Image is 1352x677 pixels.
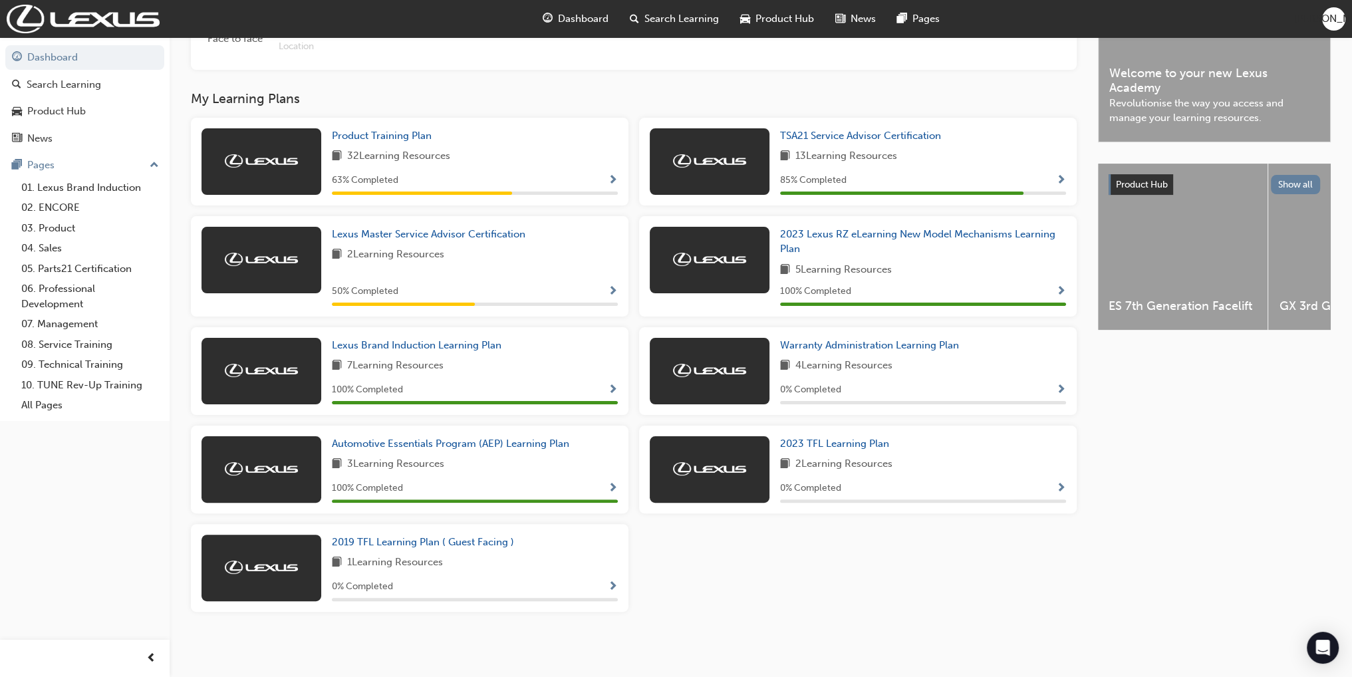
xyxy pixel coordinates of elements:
a: news-iconNews [825,5,886,33]
button: Show all [1271,175,1321,194]
span: TSA21 Service Advisor Certification [780,130,941,142]
div: Product Hub [27,104,86,119]
a: 08. Service Training [16,335,164,355]
a: Dashboard [5,45,164,70]
div: Pages [27,158,55,173]
span: Pages [912,11,940,27]
button: [PERSON_NAME] [1322,7,1345,31]
a: All Pages [16,395,164,416]
button: Pages [5,153,164,178]
span: News [851,11,876,27]
span: 0 % Completed [780,382,841,398]
span: Revolutionise the way you access and manage your learning resources. [1109,96,1319,126]
button: Show Progress [608,382,618,398]
span: 100 % Completed [332,382,403,398]
span: 0 % Completed [780,481,841,496]
a: search-iconSearch Learning [619,5,730,33]
span: Warranty Administration Learning Plan [780,339,959,351]
span: up-icon [150,157,159,174]
a: 06. Professional Development [16,279,164,314]
span: Show Progress [1056,483,1066,495]
span: Show Progress [608,175,618,187]
img: Trak [673,364,746,377]
span: Product Training Plan [332,130,432,142]
span: Show Progress [1056,175,1066,187]
span: Automotive Essentials Program (AEP) Learning Plan [332,438,569,450]
span: Lexus Brand Induction Learning Plan [332,339,501,351]
button: Show Progress [1056,382,1066,398]
img: Trak [7,5,160,33]
a: TSA21 Service Advisor Certification [780,128,946,144]
span: book-icon [780,358,790,374]
a: pages-iconPages [886,5,950,33]
a: ES 7th Generation Facelift [1098,164,1268,330]
a: Product HubShow all [1109,174,1320,196]
img: Trak [673,154,746,168]
span: search-icon [630,11,639,27]
span: search-icon [12,79,21,91]
span: 1 Learning Resources [347,555,443,571]
a: car-iconProduct Hub [730,5,825,33]
span: ES 7th Generation Facelift [1109,299,1257,314]
span: Show Progress [1056,384,1066,396]
span: 85 % Completed [780,173,847,188]
span: 13 Learning Resources [795,148,897,165]
span: 7 Learning Resources [347,358,444,374]
img: Trak [673,462,746,475]
span: book-icon [332,358,342,374]
span: pages-icon [897,11,907,27]
span: car-icon [740,11,750,27]
span: book-icon [780,148,790,165]
a: 03. Product [16,218,164,239]
span: Show Progress [608,483,618,495]
div: Search Learning [27,77,101,92]
span: Welcome to your new Lexus Academy [1109,66,1319,96]
span: 50 % Completed [332,284,398,299]
span: 2 Learning Resources [795,456,892,473]
span: Location [279,39,727,55]
span: 100 % Completed [780,284,851,299]
span: Lexus Master Service Advisor Certification [332,228,525,240]
span: guage-icon [543,11,553,27]
a: Automotive Essentials Program (AEP) Learning Plan [332,436,575,452]
button: Show Progress [608,283,618,300]
span: 32 Learning Resources [347,148,450,165]
a: guage-iconDashboard [532,5,619,33]
img: Trak [225,253,298,266]
span: book-icon [332,555,342,571]
span: Show Progress [608,581,618,593]
a: 2019 TFL Learning Plan ( Guest Facing ) [332,535,519,550]
button: Show Progress [608,172,618,189]
button: Show Progress [608,480,618,497]
a: 07. Management [16,314,164,335]
a: 01. Lexus Brand Induction [16,178,164,198]
span: Dashboard [558,11,608,27]
span: Show Progress [608,286,618,298]
a: Product Hub [5,99,164,124]
span: 0 % Completed [332,579,393,595]
a: 09. Technical Training [16,354,164,375]
button: DashboardSearch LearningProduct HubNews [5,43,164,153]
a: Search Learning [5,72,164,97]
img: Trak [673,253,746,266]
a: Warranty Administration Learning Plan [780,338,964,353]
div: Open Intercom Messenger [1307,632,1339,664]
a: 10. TUNE Rev-Up Training [16,375,164,396]
span: news-icon [12,133,22,145]
a: 2023 Lexus RZ eLearning New Model Mechanisms Learning Plan [780,227,1066,257]
span: 2023 TFL Learning Plan [780,438,889,450]
span: news-icon [835,11,845,27]
img: Trak [225,154,298,168]
span: Show Progress [608,384,618,396]
img: Trak [225,462,298,475]
span: Show Progress [1056,286,1066,298]
span: 100 % Completed [332,481,403,496]
span: prev-icon [146,650,156,667]
img: Trak [225,364,298,377]
span: 63 % Completed [332,173,398,188]
span: book-icon [780,456,790,473]
a: 2023 TFL Learning Plan [780,436,894,452]
span: 2023 Lexus RZ eLearning New Model Mechanisms Learning Plan [780,228,1055,255]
